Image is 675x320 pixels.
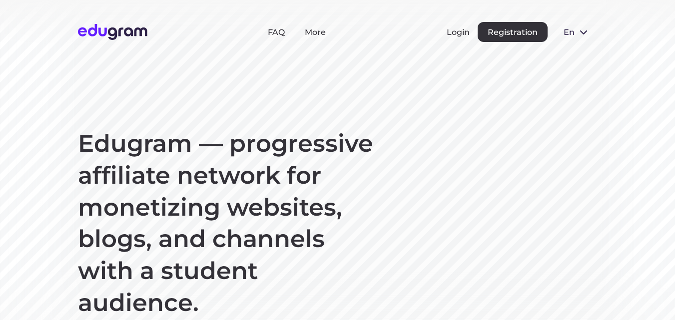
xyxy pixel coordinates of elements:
[78,128,378,319] h1: Edugram — progressive affiliate network for monetizing websites, blogs, and channels with a stude...
[268,27,285,37] a: FAQ
[447,27,470,37] button: Login
[305,27,326,37] a: More
[556,22,598,42] button: en
[78,24,147,40] img: Edugram Logo
[478,22,548,42] button: Registration
[564,27,574,37] span: en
